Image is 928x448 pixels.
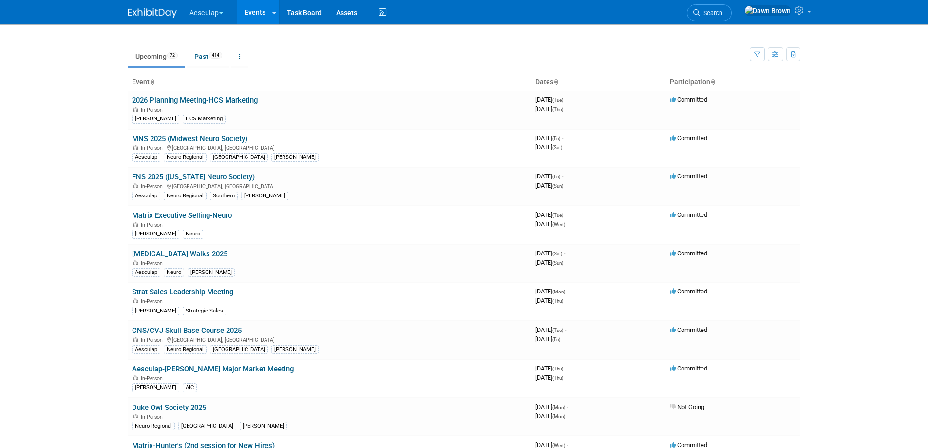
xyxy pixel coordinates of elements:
[562,173,563,180] span: -
[564,250,565,257] span: -
[183,115,226,123] div: HCS Marketing
[552,145,562,150] span: (Sat)
[132,250,227,258] a: [MEDICAL_DATA] Walks 2025
[133,375,138,380] img: In-Person Event
[164,345,207,354] div: Neuro Regional
[132,335,528,343] div: [GEOGRAPHIC_DATA], [GEOGRAPHIC_DATA]
[133,222,138,227] img: In-Person Event
[670,211,707,218] span: Committed
[744,5,791,16] img: Dawn Brown
[210,192,238,200] div: Southern
[552,213,563,218] span: (Tue)
[132,143,528,151] div: [GEOGRAPHIC_DATA], [GEOGRAPHIC_DATA]
[164,192,207,200] div: Neuro Regional
[567,403,568,410] span: -
[132,422,175,430] div: Neuro Regional
[535,259,563,266] span: [DATE]
[535,374,563,381] span: [DATE]
[132,153,160,162] div: Aesculap
[535,211,566,218] span: [DATE]
[535,173,563,180] span: [DATE]
[670,135,707,142] span: Committed
[670,365,707,372] span: Committed
[535,96,566,103] span: [DATE]
[164,153,207,162] div: Neuro Regional
[133,145,138,150] img: In-Person Event
[552,405,565,410] span: (Mon)
[183,230,203,238] div: Neuro
[670,250,707,257] span: Committed
[141,145,166,151] span: In-Person
[565,326,566,333] span: -
[141,107,166,113] span: In-Person
[141,414,166,420] span: In-Person
[209,52,222,59] span: 414
[552,375,563,381] span: (Thu)
[240,422,287,430] div: [PERSON_NAME]
[132,403,206,412] a: Duke Owl Society 2025
[164,268,184,277] div: Neuro
[535,403,568,410] span: [DATE]
[670,403,704,410] span: Not Going
[132,365,294,373] a: Aesculap-[PERSON_NAME] Major Market Meeting
[562,135,563,142] span: -
[271,153,319,162] div: [PERSON_NAME]
[210,345,268,354] div: [GEOGRAPHIC_DATA]
[535,220,565,228] span: [DATE]
[132,288,233,296] a: Strat Sales Leadership Meeting
[535,143,562,151] span: [DATE]
[552,174,560,179] span: (Fri)
[535,105,563,113] span: [DATE]
[552,337,560,342] span: (Fri)
[552,298,563,304] span: (Thu)
[183,383,197,392] div: AIC
[670,96,707,103] span: Committed
[133,337,138,342] img: In-Person Event
[535,182,563,189] span: [DATE]
[167,52,178,59] span: 72
[132,211,232,220] a: Matrix Executive Selling-Neuro
[178,422,236,430] div: [GEOGRAPHIC_DATA]
[133,260,138,265] img: In-Person Event
[133,298,138,303] img: In-Person Event
[133,183,138,188] img: In-Person Event
[188,268,235,277] div: [PERSON_NAME]
[552,107,563,112] span: (Thu)
[535,365,566,372] span: [DATE]
[183,307,226,315] div: Strategic Sales
[552,366,563,371] span: (Thu)
[128,47,185,66] a: Upcoming72
[666,74,800,91] th: Participation
[552,97,563,103] span: (Tue)
[552,183,563,189] span: (Sun)
[565,211,566,218] span: -
[132,192,160,200] div: Aesculap
[552,443,565,448] span: (Wed)
[132,96,258,105] a: 2026 Planning Meeting-HCS Marketing
[535,135,563,142] span: [DATE]
[271,345,319,354] div: [PERSON_NAME]
[552,251,562,256] span: (Sat)
[552,222,565,227] span: (Wed)
[670,173,707,180] span: Committed
[552,414,565,419] span: (Mon)
[552,260,563,266] span: (Sun)
[535,250,565,257] span: [DATE]
[132,173,255,181] a: FNS 2025 ([US_STATE] Neuro Society)
[132,268,160,277] div: Aesculap
[132,326,242,335] a: CNS/CVJ Skull Base Course 2025
[128,8,177,18] img: ExhibitDay
[552,328,563,333] span: (Tue)
[565,365,566,372] span: -
[141,260,166,267] span: In-Person
[241,192,288,200] div: [PERSON_NAME]
[132,182,528,190] div: [GEOGRAPHIC_DATA], [GEOGRAPHIC_DATA]
[670,326,707,333] span: Committed
[552,136,560,141] span: (Fri)
[132,383,179,392] div: [PERSON_NAME]
[710,78,715,86] a: Sort by Participation Type
[133,414,138,419] img: In-Person Event
[141,183,166,190] span: In-Person
[531,74,666,91] th: Dates
[128,74,531,91] th: Event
